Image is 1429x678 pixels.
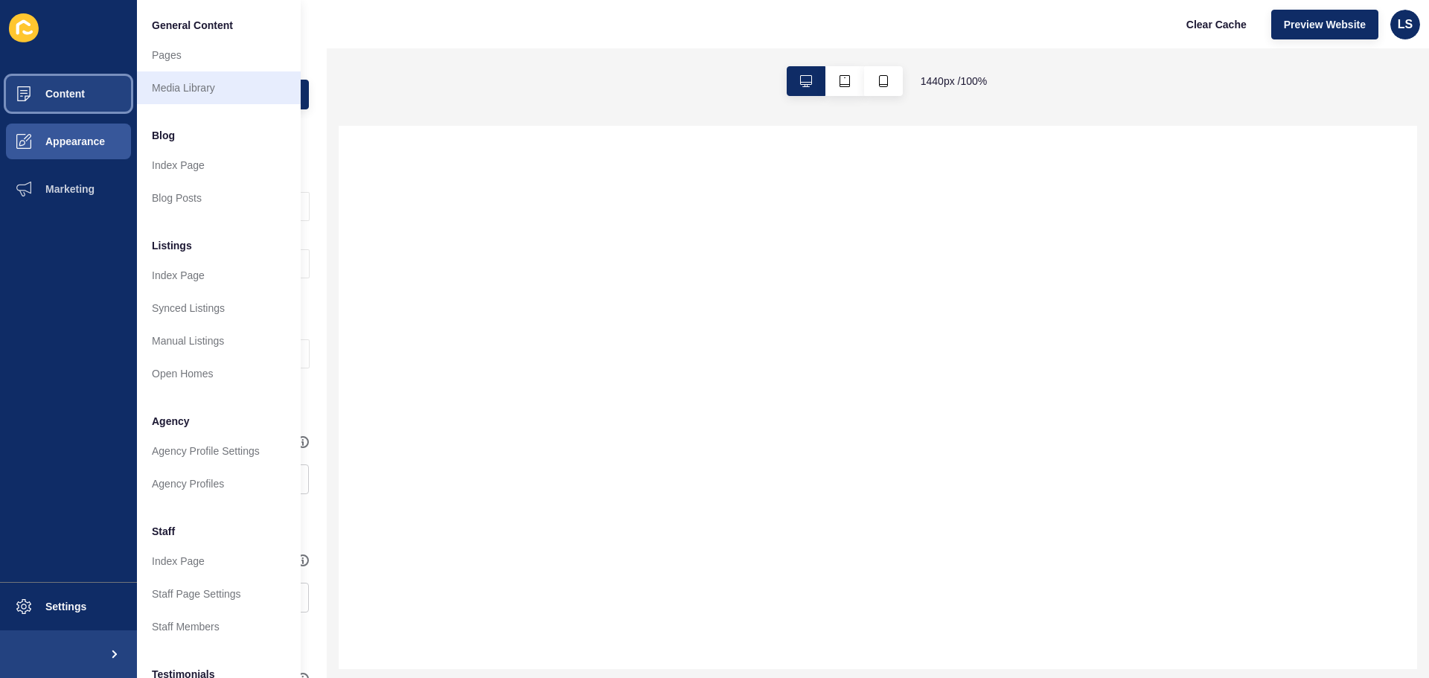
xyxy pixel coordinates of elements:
button: Preview Website [1271,10,1378,39]
span: Preview Website [1284,17,1366,32]
a: Index Page [137,545,301,578]
span: Clear Cache [1186,17,1247,32]
span: LS [1398,17,1413,32]
span: Blog [152,128,175,143]
a: Agency Profile Settings [137,435,301,467]
a: Media Library [137,71,301,104]
span: Agency [152,414,190,429]
a: Index Page [137,259,301,292]
button: Clear Cache [1174,10,1259,39]
a: Staff Members [137,610,301,643]
a: Blog Posts [137,182,301,214]
a: Pages [137,39,301,71]
span: Listings [152,238,192,253]
a: Staff Page Settings [137,578,301,610]
a: Index Page [137,149,301,182]
span: 1440 px / 100 % [921,74,988,89]
span: General Content [152,18,233,33]
a: Agency Profiles [137,467,301,500]
a: Manual Listings [137,324,301,357]
span: Staff [152,524,175,539]
a: Synced Listings [137,292,301,324]
a: Open Homes [137,357,301,390]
